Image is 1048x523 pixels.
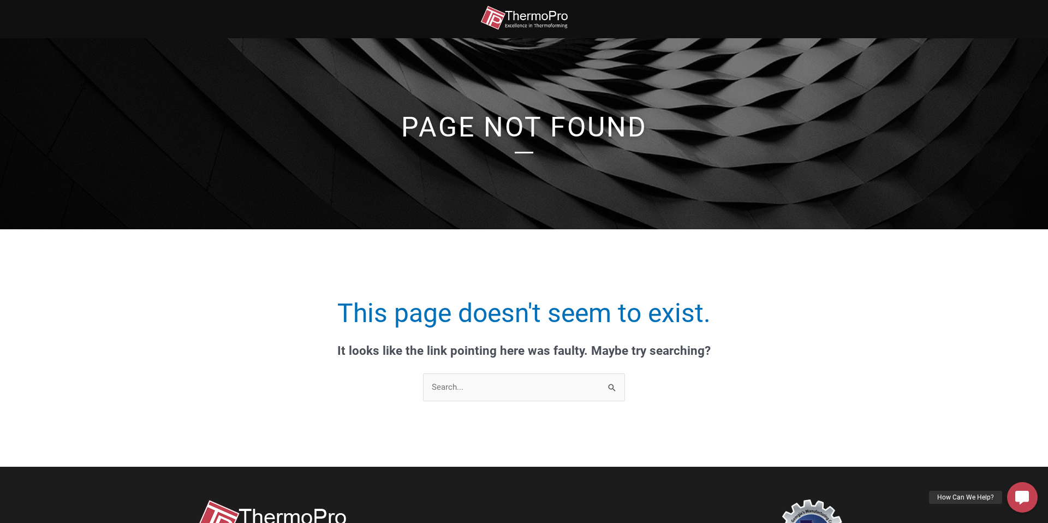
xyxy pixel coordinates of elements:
[929,491,1002,504] div: How Can We Help?
[196,344,851,358] div: It looks like the link pointing here was faulty. Maybe try searching?
[600,373,625,403] input: Search
[480,5,568,30] img: thermopro-logo-non-iso
[213,114,835,141] h1: Page Not Found
[196,295,851,331] h1: This page doesn't seem to exist.
[1007,482,1038,513] a: How Can We Help?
